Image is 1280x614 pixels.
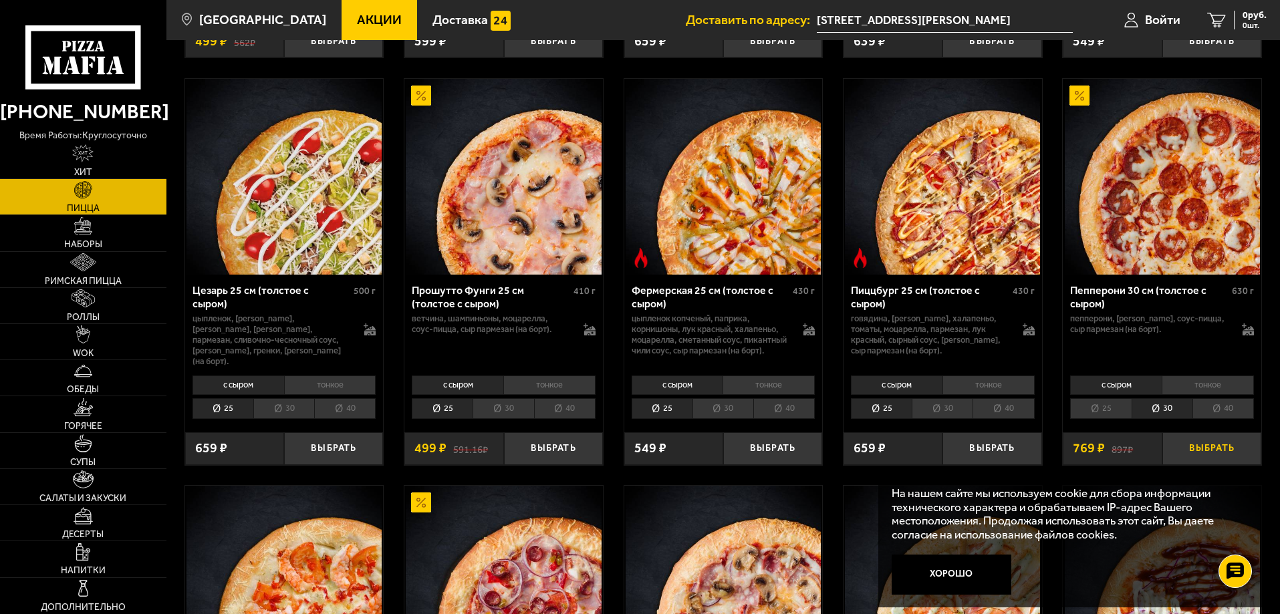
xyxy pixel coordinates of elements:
[973,398,1034,419] li: 40
[503,375,596,394] li: тонкое
[793,285,815,297] span: 430 г
[1065,79,1260,274] img: Пепперони 30 см (толстое с сыром)
[850,248,870,268] img: Острое блюдо
[634,442,666,455] span: 549 ₽
[851,375,942,394] li: с сыром
[195,35,227,48] span: 499 ₽
[45,277,122,286] span: Римская пицца
[64,422,102,431] span: Горячее
[851,313,1009,356] p: говядина, [PERSON_NAME], халапеньо, томаты, моцарелла, пармезан, лук красный, сырный соус, [PERSO...
[473,398,533,419] li: 30
[817,8,1073,33] span: Санкт-Петербург, улица Димитрова, 15к2, подъезд 6
[1073,35,1105,48] span: 549 ₽
[412,375,503,394] li: с сыром
[1073,442,1105,455] span: 769 ₽
[414,442,446,455] span: 499 ₽
[912,398,973,419] li: 30
[74,168,92,177] span: Хит
[1192,398,1254,419] li: 40
[534,398,596,419] li: 40
[624,79,823,274] a: Острое блюдоФермерская 25 см (толстое с сыром)
[67,204,100,213] span: Пицца
[67,385,99,394] span: Обеды
[854,35,886,48] span: 639 ₽
[851,284,1009,309] div: Пиццбург 25 см (толстое с сыром)
[632,375,723,394] li: с сыром
[193,313,351,367] p: цыпленок, [PERSON_NAME], [PERSON_NAME], [PERSON_NAME], пармезан, сливочно-чесночный соус, [PERSON...
[186,79,382,274] img: Цезарь 25 см (толстое с сыром)
[193,375,284,394] li: с сыром
[411,492,431,512] img: Акционный
[723,432,822,465] button: Выбрать
[634,35,666,48] span: 659 ₽
[942,25,1041,58] button: Выбрать
[414,35,446,48] span: 599 ₽
[1063,79,1261,274] a: АкционныйПепперони 30 см (толстое с сыром)
[284,432,383,465] button: Выбрать
[412,313,570,335] p: ветчина, шампиньоны, моцарелла, соус-пицца, сыр пармезан (на борт).
[185,79,384,274] a: Цезарь 25 см (толстое с сыром)
[942,375,1035,394] li: тонкое
[854,442,886,455] span: 659 ₽
[1162,25,1261,58] button: Выбрать
[845,79,1040,274] img: Пиццбург 25 см (толстое с сыром)
[1243,21,1267,29] span: 0 шт.
[314,398,376,419] li: 40
[1070,284,1229,309] div: Пепперони 30 см (толстое с сыром)
[61,566,106,575] span: Напитки
[686,13,817,26] span: Доставить по адресу:
[892,486,1241,542] p: На нашем сайте мы используем cookie для сбора информации технического характера и обрабатываем IP...
[412,284,570,309] div: Прошутто Фунги 25 см (толстое с сыром)
[195,442,227,455] span: 659 ₽
[1162,375,1254,394] li: тонкое
[453,442,488,455] s: 591.16 ₽
[64,240,102,249] span: Наборы
[1070,313,1229,335] p: пепперони, [PERSON_NAME], соус-пицца, сыр пармезан (на борт).
[354,285,376,297] span: 500 г
[1162,432,1261,465] button: Выбрать
[73,349,94,358] span: WOK
[1243,11,1267,20] span: 0 руб.
[432,13,488,26] span: Доставка
[504,25,603,58] button: Выбрать
[844,79,1042,274] a: Острое блюдоПиццбург 25 см (толстое с сыром)
[1132,398,1192,419] li: 30
[723,375,815,394] li: тонкое
[406,79,601,274] img: Прошутто Фунги 25 см (толстое с сыром)
[632,398,692,419] li: 25
[62,530,104,539] span: Десерты
[942,432,1041,465] button: Выбрать
[404,79,603,274] a: АкционныйПрошутто Фунги 25 см (толстое с сыром)
[892,555,1012,595] button: Хорошо
[70,458,96,467] span: Супы
[357,13,402,26] span: Акции
[1070,375,1162,394] li: с сыром
[284,25,383,58] button: Выбрать
[573,285,596,297] span: 410 г
[632,313,790,356] p: цыпленок копченый, паприка, корнишоны, лук красный, халапеньо, моцарелла, сметанный соус, пикантн...
[851,398,912,419] li: 25
[284,375,376,394] li: тонкое
[39,494,126,503] span: Салаты и закуски
[67,313,100,322] span: Роллы
[504,432,603,465] button: Выбрать
[1070,398,1131,419] li: 25
[626,79,821,274] img: Фермерская 25 см (толстое с сыром)
[692,398,753,419] li: 30
[1013,285,1035,297] span: 430 г
[412,398,473,419] li: 25
[631,248,651,268] img: Острое блюдо
[234,35,255,48] s: 562 ₽
[491,11,511,31] img: 15daf4d41897b9f0e9f617042186c801.svg
[753,398,815,419] li: 40
[1145,13,1180,26] span: Войти
[41,603,126,612] span: Дополнительно
[253,398,314,419] li: 30
[193,398,253,419] li: 25
[1069,86,1090,106] img: Акционный
[411,86,431,106] img: Акционный
[817,8,1073,33] input: Ваш адрес доставки
[193,284,351,309] div: Цезарь 25 см (толстое с сыром)
[723,25,822,58] button: Выбрать
[632,284,790,309] div: Фермерская 25 см (толстое с сыром)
